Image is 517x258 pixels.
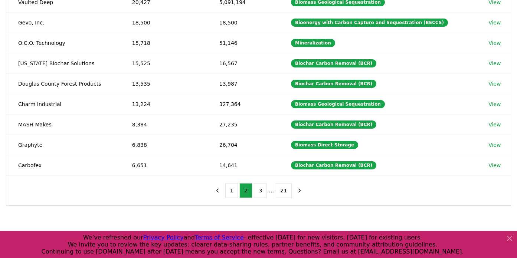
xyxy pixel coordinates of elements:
div: Mineralization [291,39,335,47]
div: Biochar Carbon Removal (BCR) [291,59,376,67]
a: View [488,162,501,169]
td: Charm Industrial [6,94,120,114]
div: Biochar Carbon Removal (BCR) [291,80,376,88]
td: 51,146 [207,33,279,53]
button: 1 [225,183,238,198]
li: ... [268,186,274,195]
td: 13,987 [207,73,279,94]
div: Biochar Carbon Removal (BCR) [291,161,376,169]
button: 2 [239,183,252,198]
td: Carbofex [6,155,120,175]
button: previous page [211,183,224,198]
td: 15,718 [120,33,207,53]
td: 6,651 [120,155,207,175]
a: View [488,141,501,149]
a: View [488,39,501,47]
button: 21 [276,183,292,198]
td: Douglas County Forest Products [6,73,120,94]
button: next page [293,183,306,198]
td: 16,567 [207,53,279,73]
td: Graphyte [6,135,120,155]
div: Biomass Direct Storage [291,141,358,149]
a: View [488,60,501,67]
a: View [488,100,501,108]
td: 27,235 [207,114,279,135]
div: Bioenergy with Carbon Capture and Sequestration (BECCS) [291,19,448,27]
td: 8,384 [120,114,207,135]
td: 15,525 [120,53,207,73]
td: 6,838 [120,135,207,155]
td: 13,224 [120,94,207,114]
a: View [488,121,501,128]
td: [US_STATE] Biochar Solutions [6,53,120,73]
td: 26,704 [207,135,279,155]
td: 14,641 [207,155,279,175]
a: View [488,80,501,87]
a: View [488,19,501,26]
td: 327,364 [207,94,279,114]
div: Biochar Carbon Removal (BCR) [291,120,376,129]
td: 13,535 [120,73,207,94]
td: 18,500 [207,12,279,33]
td: MASH Makes [6,114,120,135]
td: O.C.O. Technology [6,33,120,53]
button: 3 [254,183,267,198]
td: Gevo, Inc. [6,12,120,33]
div: Biomass Geological Sequestration [291,100,385,108]
td: 18,500 [120,12,207,33]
